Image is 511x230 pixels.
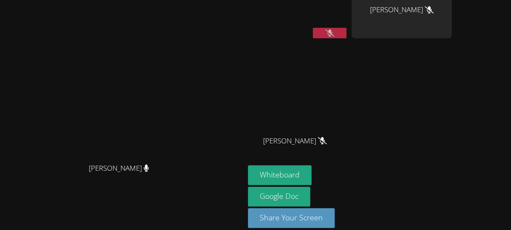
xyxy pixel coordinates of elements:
a: Google Doc [248,187,310,206]
button: Share Your Screen [248,208,335,228]
span: [PERSON_NAME] [89,162,149,174]
span: [PERSON_NAME] [263,135,327,147]
button: Whiteboard [248,165,311,185]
